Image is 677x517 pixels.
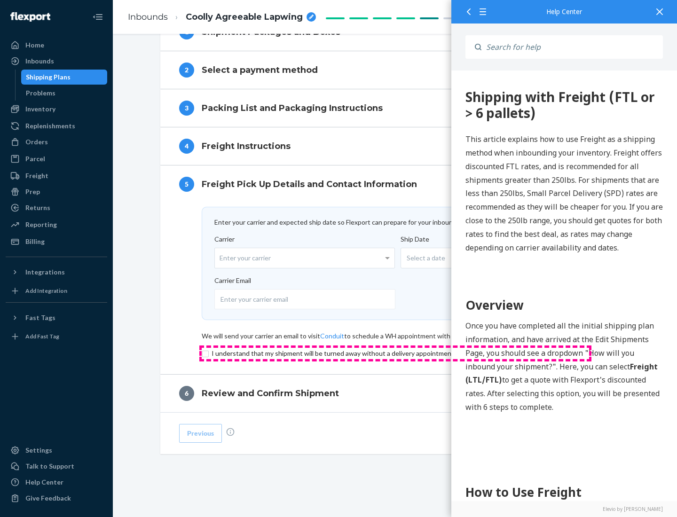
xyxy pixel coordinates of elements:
[25,187,40,196] div: Prep
[160,375,630,412] button: 6Review and Confirm Shipment
[179,386,194,401] div: 6
[6,38,107,53] a: Home
[186,11,303,23] span: Coolly Agreeable Lapwing
[25,56,54,66] div: Inbounds
[25,332,59,340] div: Add Fast Tag
[25,287,67,295] div: Add Integration
[214,235,395,268] label: Carrier
[6,475,107,490] a: Help Center
[179,424,222,443] button: Previous
[6,168,107,183] a: Freight
[14,440,212,457] h2: Step 1: Boxes and Labels
[25,104,55,114] div: Inventory
[25,462,74,471] div: Talk to Support
[25,237,45,246] div: Billing
[179,63,194,78] div: 2
[160,51,630,89] button: 2Select a payment method
[179,177,194,192] div: 5
[401,235,588,276] label: Ship Date
[88,8,107,26] button: Close Navigation
[6,234,107,249] a: Billing
[214,218,576,227] div: Enter your carrier and expected ship date so Flexport can prepare for your inbound .
[25,203,50,212] div: Returns
[25,137,48,147] div: Orders
[25,313,55,322] div: Fast Tags
[214,289,395,309] input: Enter your carrier email
[25,171,48,180] div: Freight
[26,72,71,82] div: Shipping Plans
[128,12,168,22] a: Inbounds
[6,151,107,166] a: Parcel
[14,249,212,344] p: Once you have completed all the initial shipping plan information, and have arrived at the Edit S...
[14,62,212,184] p: This article explains how to use Freight as a shipping method when inbounding your inventory. Fre...
[160,127,630,165] button: 4Freight Instructions
[6,310,107,325] button: Fast Tags
[6,491,107,506] button: Give Feedback
[14,19,212,50] div: 360 Shipping with Freight (FTL or > 6 pallets)
[160,89,630,127] button: 3Packing List and Packaging Instructions
[6,329,107,344] a: Add Fast Tag
[26,88,55,98] div: Problems
[14,413,212,431] h1: How to Use Freight
[481,35,663,59] input: Search
[6,459,107,474] a: Talk to Support
[21,86,108,101] a: Problems
[465,8,663,15] div: Help Center
[10,12,50,22] img: Flexport logo
[25,267,65,277] div: Integrations
[6,283,107,298] a: Add Integration
[214,276,571,309] label: Carrier Email
[6,184,107,199] a: Prep
[6,102,107,117] a: Inventory
[179,139,194,154] div: 4
[202,64,318,76] h4: Select a payment method
[407,253,445,263] span: Select a date
[6,118,107,133] a: Replenishments
[6,265,107,280] button: Integrations
[25,40,44,50] div: Home
[202,178,417,190] h4: Freight Pick Up Details and Contact Information
[202,331,589,341] div: We will send your carrier an email to visit to schedule a WH appointment with Reference ASN / PO # .
[215,248,394,268] div: Enter your carrier
[6,54,107,69] a: Inbounds
[25,478,63,487] div: Help Center
[25,154,45,164] div: Parcel
[6,217,107,232] a: Reporting
[21,70,108,85] a: Shipping Plans
[25,121,75,131] div: Replenishments
[202,140,291,152] h4: Freight Instructions
[202,387,339,399] h4: Review and Confirm Shipment
[25,446,52,455] div: Settings
[14,226,212,244] h1: Overview
[6,443,107,458] a: Settings
[25,220,57,229] div: Reporting
[6,134,107,149] a: Orders
[320,332,344,340] a: Conduit
[465,506,663,512] a: Elevio by [PERSON_NAME]
[160,165,630,203] button: 5Freight Pick Up Details and Contact Information
[6,200,107,215] a: Returns
[120,3,323,31] ol: breadcrumbs
[179,101,194,116] div: 3
[25,493,71,503] div: Give Feedback
[202,102,383,114] h4: Packing List and Packaging Instructions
